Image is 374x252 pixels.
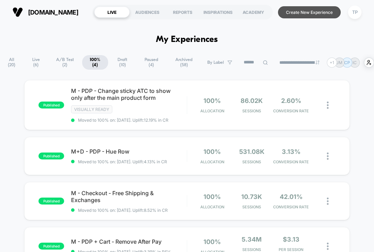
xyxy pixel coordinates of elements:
[283,236,299,243] span: $3.13
[82,55,108,70] span: 100% ( 4 )
[38,102,64,108] span: published
[242,236,262,243] span: 5.34M
[12,7,23,17] img: Visually logo
[203,238,221,245] span: 100%
[94,7,130,18] div: LIVE
[273,159,309,164] span: CONVERSION RATE
[200,7,236,18] div: INSPIRATIONS
[236,7,271,18] div: ACADEMY
[280,193,303,200] span: 42.01%
[165,7,200,18] div: REPORTS
[282,148,301,155] span: 3.13%
[203,193,221,200] span: 100%
[239,148,264,155] span: 531.08k
[207,60,224,65] span: By Label
[130,7,165,18] div: AUDIENCES
[315,60,320,64] img: end
[71,148,187,155] span: M+D - PDP - Hue Row
[348,6,362,19] div: TP
[234,108,270,113] span: Sessions
[344,60,350,65] p: CP
[234,159,270,164] span: Sessions
[203,148,221,155] span: 100%
[200,159,224,164] span: Allocation
[71,105,112,113] span: Visually ready
[78,208,168,213] span: Moved to 100% on: [DATE] . Uplift: 8.52% in CR
[273,108,309,113] span: CONVERSION RATE
[24,55,48,70] span: Live ( 6 )
[109,55,136,70] span: Draft ( 10 )
[278,6,341,18] button: Create New Experience
[241,97,263,104] span: 86.02k
[49,55,81,70] span: A/B Test ( 2 )
[273,205,309,209] span: CONVERSION RATE
[71,87,187,101] span: M - PDP - Change sticky ATC to show only after the main product form
[71,190,187,203] span: M - Checkout - Free Shipping & Exchanges
[28,9,78,16] span: [DOMAIN_NAME]
[78,159,167,164] span: Moved to 100% on: [DATE] . Uplift: 4.13% in CR
[241,193,262,200] span: 10.73k
[327,243,329,250] img: close
[327,198,329,205] img: close
[167,55,201,70] span: Archived ( 58 )
[346,5,364,19] button: TP
[78,118,168,123] span: Moved to 100% on: [DATE] . Uplift: 12.19% in CR
[336,60,342,65] p: JM
[200,108,224,113] span: Allocation
[327,153,329,160] img: close
[71,238,187,245] span: M - PDP + Cart - Remove After Pay
[203,97,221,104] span: 100%
[156,35,218,45] h1: My Experiences
[234,205,270,209] span: Sessions
[327,58,337,68] div: + 1
[200,205,224,209] span: Allocation
[353,60,357,65] p: IC
[10,7,80,18] button: [DOMAIN_NAME]
[38,198,64,205] span: published
[38,153,64,159] span: published
[137,55,166,70] span: Paused ( 4 )
[281,97,301,104] span: 2.60%
[234,247,270,252] span: Sessions
[38,243,64,250] span: published
[327,102,329,109] img: close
